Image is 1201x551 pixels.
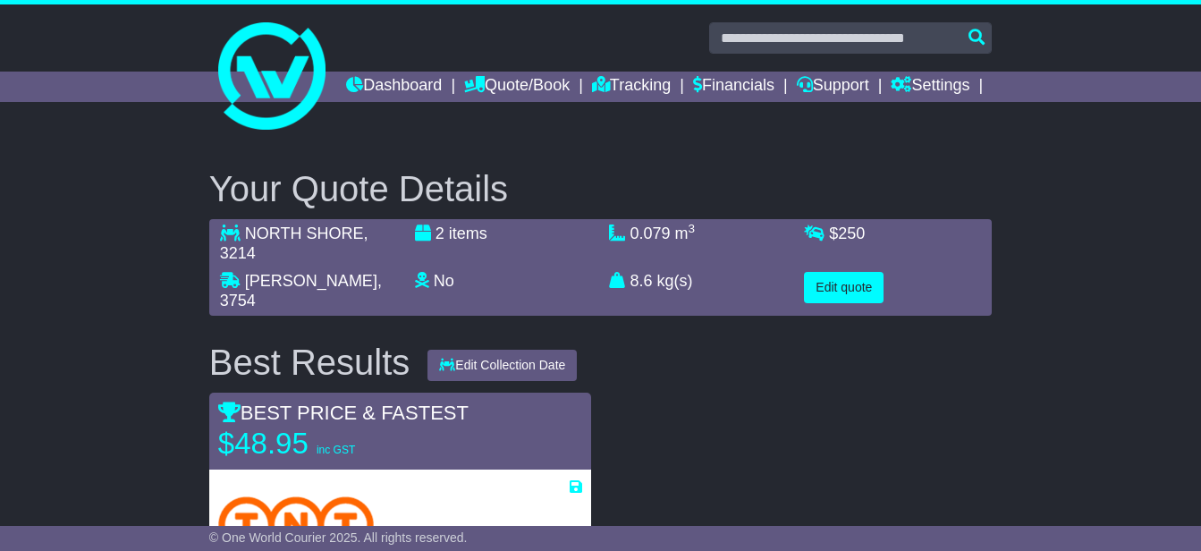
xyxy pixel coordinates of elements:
sup: 3 [689,222,696,235]
span: BEST PRICE & FASTEST [218,402,469,424]
span: No [434,272,454,290]
span: inc GST [317,444,355,456]
a: Quote/Book [464,72,570,102]
span: , 3754 [220,272,382,309]
a: Support [797,72,869,102]
a: Tracking [592,72,671,102]
a: Financials [693,72,774,102]
span: 0.079 [630,225,671,242]
span: m [675,225,696,242]
button: Edit Collection Date [427,350,577,381]
p: $48.95 [218,426,442,462]
span: © One World Courier 2025. All rights reserved. [209,530,468,545]
a: Settings [891,72,969,102]
span: items [449,225,487,242]
span: kg(s) [657,272,693,290]
button: Edit quote [804,272,884,303]
div: Best Results [200,343,419,382]
span: [PERSON_NAME] [245,272,377,290]
span: 250 [838,225,865,242]
span: $ [829,225,865,242]
span: 2 [436,225,444,242]
span: 8.6 [630,272,653,290]
span: , 3214 [220,225,368,262]
h2: Your Quote Details [209,169,992,208]
span: NORTH SHORE [245,225,364,242]
a: Dashboard [346,72,442,102]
